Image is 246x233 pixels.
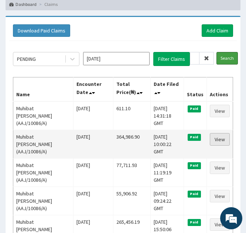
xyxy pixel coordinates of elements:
button: Download Paid Claims [13,24,70,37]
span: Paid [188,162,201,169]
th: Encounter Date [73,77,113,101]
a: Add Claim [202,24,233,37]
th: Actions [206,77,233,101]
td: 55,906.92 [113,187,151,215]
th: Total Price(₦) [113,77,151,101]
span: Paid [188,134,201,140]
td: Muhibat [PERSON_NAME] (AAJ/10086/A) [13,101,74,130]
td: [DATE] [73,101,113,130]
div: Minimize live chat window [121,4,139,21]
li: Claims [37,1,58,7]
td: 364,986.90 [113,130,151,158]
input: Search [216,52,238,65]
td: [DATE] 14:31:18 GMT [151,101,184,130]
a: View [210,218,230,231]
span: Paid [188,219,201,226]
div: Chat with us now [38,41,124,51]
span: Paid [188,105,201,112]
a: View [210,161,230,174]
span: Paid [188,191,201,197]
td: Muhibat [PERSON_NAME] (AAJ/10086/A) [13,158,74,187]
textarea: Type your message and hit 'Enter' [4,155,141,181]
a: View [210,190,230,202]
td: [DATE] 11:19:19 GMT [151,158,184,187]
a: Dashboard [9,1,37,7]
div: PENDING [17,55,36,63]
a: View [210,105,230,117]
span: We're online! [43,70,102,144]
input: Search by HMO ID [190,52,199,65]
td: [DATE] [73,130,113,158]
td: [DATE] [73,187,113,215]
td: Muhibat [PERSON_NAME] (AAJ/10086/A) [13,187,74,215]
input: Select Month and Year [83,52,150,65]
img: d_794563401_company_1708531726252_794563401 [14,37,30,55]
td: 611.10 [113,101,151,130]
a: View [210,133,230,146]
th: Status [184,77,206,101]
td: Muhibat [PERSON_NAME] (AAJ/10086/A) [13,130,74,158]
td: [DATE] 10:00:22 GMT [151,130,184,158]
th: Name [13,77,74,101]
button: Filter Claims [153,52,190,66]
td: 77,711.93 [113,158,151,187]
td: [DATE] [73,158,113,187]
td: [DATE] 09:24:22 GMT [151,187,184,215]
th: Date Filed [151,77,184,101]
